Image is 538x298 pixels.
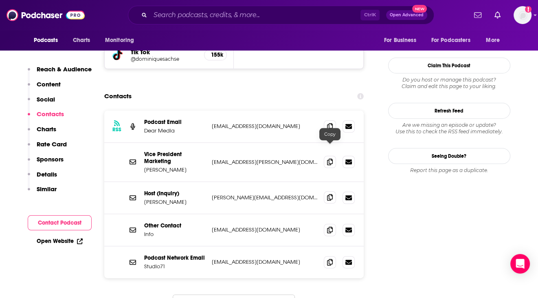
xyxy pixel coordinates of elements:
h5: Tik Tok [131,48,198,56]
a: Seeing Double? [388,148,510,164]
a: @dominiquesachse [131,56,198,62]
p: Info [144,231,205,238]
button: Contacts [28,110,64,125]
p: Podcast Network Email [144,254,205,261]
div: Search podcasts, credits, & more... [128,6,434,24]
button: Content [28,80,61,95]
p: Reach & Audience [37,65,92,73]
p: [EMAIL_ADDRESS][DOMAIN_NAME] [212,258,318,265]
button: Open AdvancedNew [386,10,427,20]
button: open menu [378,33,426,48]
h5: 155k [211,51,220,58]
button: Similar [28,185,57,200]
p: Dear Media [144,127,205,134]
span: Ctrl K [360,10,380,20]
div: Report this page as a duplicate. [388,167,510,174]
span: New [412,5,427,13]
input: Search podcasts, credits, & more... [150,9,360,22]
div: Are we missing an episode or update? Use this to check the RSS feed immediately. [388,122,510,135]
span: Charts [73,35,90,46]
h2: Contacts [104,88,132,104]
p: [EMAIL_ADDRESS][DOMAIN_NAME] [212,123,318,130]
button: open menu [480,33,510,48]
button: Rate Card [28,140,67,155]
span: Logged in as putnampublicity [514,6,531,24]
p: Vice President Marketing [144,151,205,165]
p: [EMAIL_ADDRESS][DOMAIN_NAME] [212,226,318,233]
span: Open Advanced [390,13,424,17]
p: Other Contact [144,222,205,229]
button: Claim This Podcast [388,57,510,73]
img: User Profile [514,6,531,24]
p: [PERSON_NAME] [144,166,205,173]
button: Show profile menu [514,6,531,24]
p: Charts [37,125,56,133]
a: Open Website [37,238,83,245]
p: Content [37,80,61,88]
h3: RSS [112,126,121,133]
button: Contact Podcast [28,215,92,230]
button: open menu [99,33,145,48]
p: [PERSON_NAME] [144,199,205,205]
p: Contacts [37,110,64,118]
p: Studio71 [144,263,205,270]
a: Show notifications dropdown [471,8,485,22]
button: Sponsors [28,155,64,170]
div: Copy [319,128,340,140]
a: Charts [68,33,95,48]
span: For Business [384,35,416,46]
span: Podcasts [34,35,58,46]
div: Claim and edit this page to your liking. [388,77,510,90]
button: open menu [28,33,68,48]
button: open menu [426,33,482,48]
a: Show notifications dropdown [491,8,504,22]
button: Details [28,170,57,185]
p: Sponsors [37,155,64,163]
p: [PERSON_NAME][EMAIL_ADDRESS][DOMAIN_NAME] [212,194,318,201]
button: Social [28,95,55,110]
span: Do you host or manage this podcast? [388,77,510,83]
img: Podchaser - Follow, Share and Rate Podcasts [7,7,85,23]
svg: Add a profile image [525,6,531,13]
p: Host (Inquiry) [144,190,205,197]
p: [EMAIL_ADDRESS][PERSON_NAME][DOMAIN_NAME] [212,159,318,166]
button: Charts [28,125,56,140]
span: For Podcasters [431,35,470,46]
button: Reach & Audience [28,65,92,80]
p: Social [37,95,55,103]
p: Similar [37,185,57,193]
p: Details [37,170,57,178]
span: More [486,35,500,46]
span: Monitoring [105,35,134,46]
div: Open Intercom Messenger [510,254,530,274]
button: Refresh Feed [388,103,510,119]
p: Rate Card [37,140,67,148]
p: Podcast Email [144,119,205,126]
